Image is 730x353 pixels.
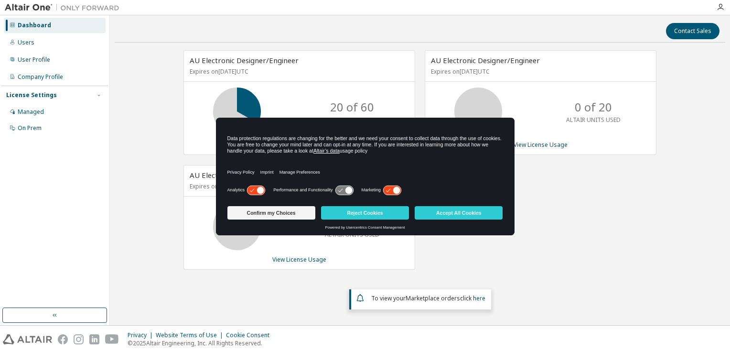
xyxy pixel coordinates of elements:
[156,331,226,339] div: Website Terms of Use
[330,99,374,115] p: 20 of 60
[18,39,34,46] div: Users
[190,182,407,190] p: Expires on [DATE] UTC
[105,334,119,344] img: youtube.svg
[431,67,648,76] p: Expires on [DATE] UTC
[473,294,485,302] a: here
[431,55,540,65] span: AU Electronic Designer/Engineer
[575,99,612,115] p: 0 of 20
[190,55,299,65] span: AU Electronic Designer/Engineer
[226,331,275,339] div: Cookie Consent
[666,23,719,39] button: Contact Sales
[18,56,50,64] div: User Profile
[272,255,326,264] a: View License Usage
[18,108,44,116] div: Managed
[3,334,52,344] img: altair_logo.svg
[89,334,99,344] img: linkedin.svg
[6,91,57,99] div: License Settings
[190,170,299,180] span: AU Electronic Designer/Engineer
[18,73,63,81] div: Company Profile
[566,116,621,124] p: ALTAIR UNITS USED
[74,334,84,344] img: instagram.svg
[58,334,68,344] img: facebook.svg
[128,331,156,339] div: Privacy
[190,67,407,76] p: Expires on [DATE] UTC
[18,124,42,132] div: On Prem
[371,294,485,302] span: To view your click
[406,294,460,302] em: Marketplace orders
[128,339,275,347] p: © 2025 Altair Engineering, Inc. All Rights Reserved.
[325,116,379,124] p: ALTAIR UNITS USED
[18,22,51,29] div: Dashboard
[5,3,124,12] img: Altair One
[514,141,568,149] a: View License Usage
